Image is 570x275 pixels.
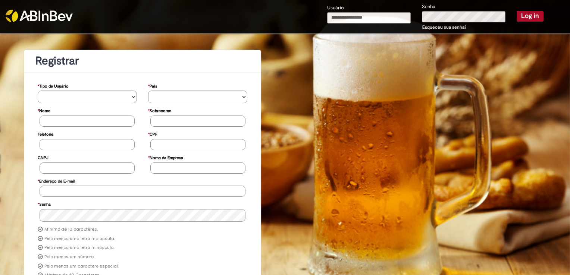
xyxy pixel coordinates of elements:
[148,80,157,91] label: País
[35,55,250,67] h1: Registrar
[148,152,183,162] label: Nome da Empresa
[38,175,75,186] label: Endereço de E-mail
[44,236,115,242] label: Pelo menos uma letra maiúscula.
[148,128,157,139] label: CPF
[38,105,50,116] label: Nome
[38,128,53,139] label: Telefone
[38,152,48,162] label: CNPJ
[44,227,98,233] label: Mínimo de 10 caracteres.
[517,11,544,21] button: Log in
[44,263,119,269] label: Pelo menos um caractere especial.
[6,10,73,22] img: ABInbev-white.png
[422,3,435,10] label: Senha
[422,24,466,30] a: Esqueceu sua senha?
[38,198,51,209] label: Senha
[44,245,115,251] label: Pelo menos uma letra minúscula.
[44,254,94,260] label: Pelo menos um número.
[38,80,69,91] label: Tipo de Usuário
[327,4,344,12] label: Usuário
[148,105,171,116] label: Sobrenome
